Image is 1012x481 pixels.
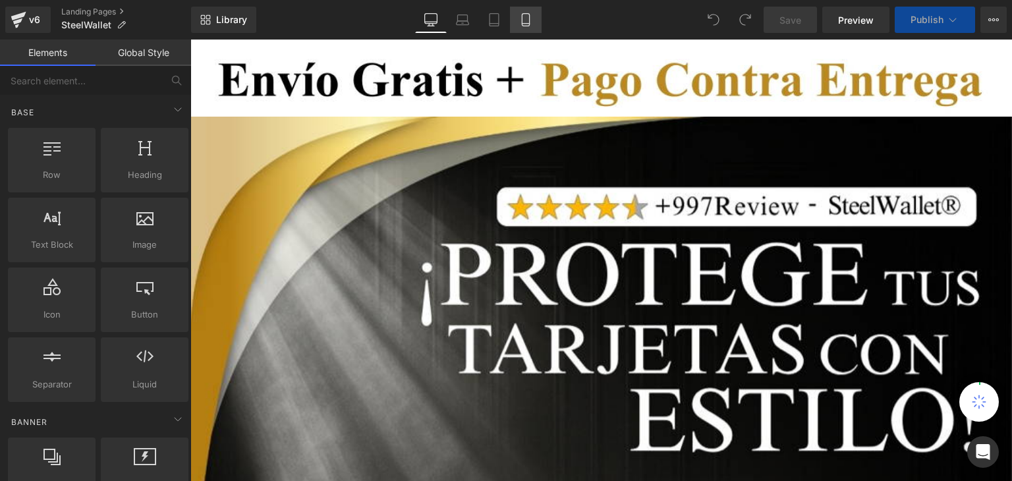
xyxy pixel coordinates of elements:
span: Heading [105,168,184,182]
span: SteelWallet [61,20,111,30]
button: Publish [895,7,975,33]
span: Preview [838,13,874,27]
span: Button [105,308,184,322]
button: Redo [732,7,758,33]
a: v6 [5,7,51,33]
a: Tablet [478,7,510,33]
a: Laptop [447,7,478,33]
span: Icon [12,308,92,322]
a: Landing Pages [61,7,191,17]
span: Text Block [12,238,92,252]
a: Desktop [415,7,447,33]
a: Preview [822,7,889,33]
button: More [980,7,1007,33]
span: Image [105,238,184,252]
button: Undo [700,7,727,33]
span: Save [779,13,801,27]
span: Separator [12,378,92,391]
span: Row [12,168,92,182]
span: Liquid [105,378,184,391]
a: New Library [191,7,256,33]
span: Banner [10,416,49,428]
span: Base [10,106,36,119]
div: Open Intercom Messenger [967,436,999,468]
a: Mobile [510,7,542,33]
a: Global Style [96,40,191,66]
div: v6 [26,11,43,28]
span: Library [216,14,247,26]
span: Publish [911,14,943,25]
